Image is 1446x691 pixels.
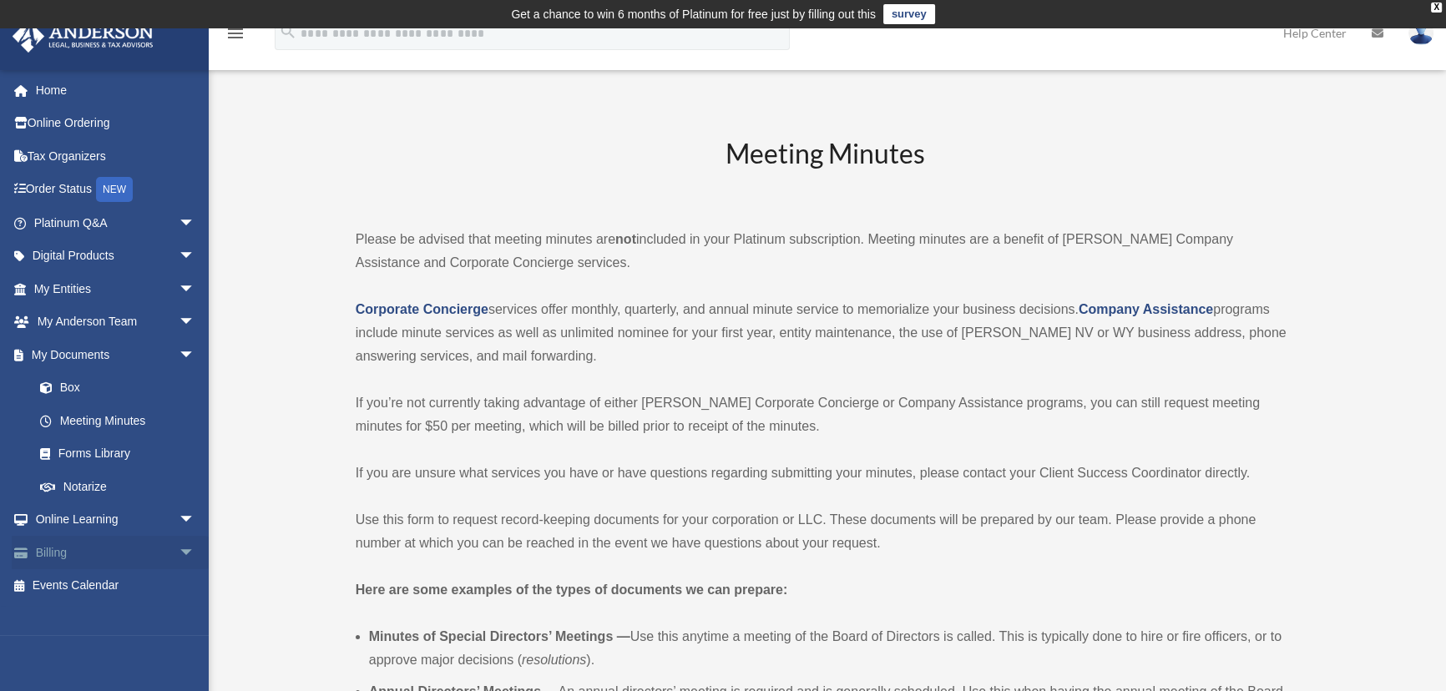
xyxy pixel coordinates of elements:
[369,629,630,643] b: Minutes of Special Directors’ Meetings —
[279,23,297,41] i: search
[225,23,245,43] i: menu
[1431,3,1442,13] div: close
[179,206,212,240] span: arrow_drop_down
[615,232,636,246] strong: not
[883,4,935,24] a: survey
[12,305,220,339] a: My Anderson Teamarrow_drop_down
[12,240,220,273] a: Digital Productsarrow_drop_down
[12,569,220,603] a: Events Calendar
[23,371,220,405] a: Box
[12,73,220,107] a: Home
[225,29,245,43] a: menu
[12,206,220,240] a: Platinum Q&Aarrow_drop_down
[12,173,220,207] a: Order StatusNEW
[179,305,212,340] span: arrow_drop_down
[23,404,212,437] a: Meeting Minutes
[179,272,212,306] span: arrow_drop_down
[179,240,212,274] span: arrow_drop_down
[356,462,1296,485] p: If you are unsure what services you have or have questions regarding submitting your minutes, ple...
[511,4,876,24] div: Get a chance to win 6 months of Platinum for free just by filling out this
[356,298,1296,368] p: services offer monthly, quarterly, and annual minute service to memorialize your business decisio...
[12,139,220,173] a: Tax Organizers
[12,503,220,537] a: Online Learningarrow_drop_down
[356,583,788,597] strong: Here are some examples of the types of documents we can prepare:
[23,437,220,471] a: Forms Library
[356,391,1296,438] p: If you’re not currently taking advantage of either [PERSON_NAME] Corporate Concierge or Company A...
[8,20,159,53] img: Anderson Advisors Platinum Portal
[23,470,220,503] a: Notarize
[1079,302,1213,316] a: Company Assistance
[356,228,1296,275] p: Please be advised that meeting minutes are included in your Platinum subscription. Meeting minute...
[1408,21,1433,45] img: User Pic
[12,107,220,140] a: Online Ordering
[356,302,488,316] a: Corporate Concierge
[179,536,212,570] span: arrow_drop_down
[369,625,1296,672] li: Use this anytime a meeting of the Board of Directors is called. This is typically done to hire or...
[179,503,212,537] span: arrow_drop_down
[96,177,133,202] div: NEW
[356,135,1296,204] h2: Meeting Minutes
[356,508,1296,555] p: Use this form to request record-keeping documents for your corporation or LLC. These documents wi...
[12,536,220,569] a: Billingarrow_drop_down
[12,338,220,371] a: My Documentsarrow_drop_down
[12,272,220,305] a: My Entitiesarrow_drop_down
[522,653,586,667] em: resolutions
[179,338,212,372] span: arrow_drop_down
